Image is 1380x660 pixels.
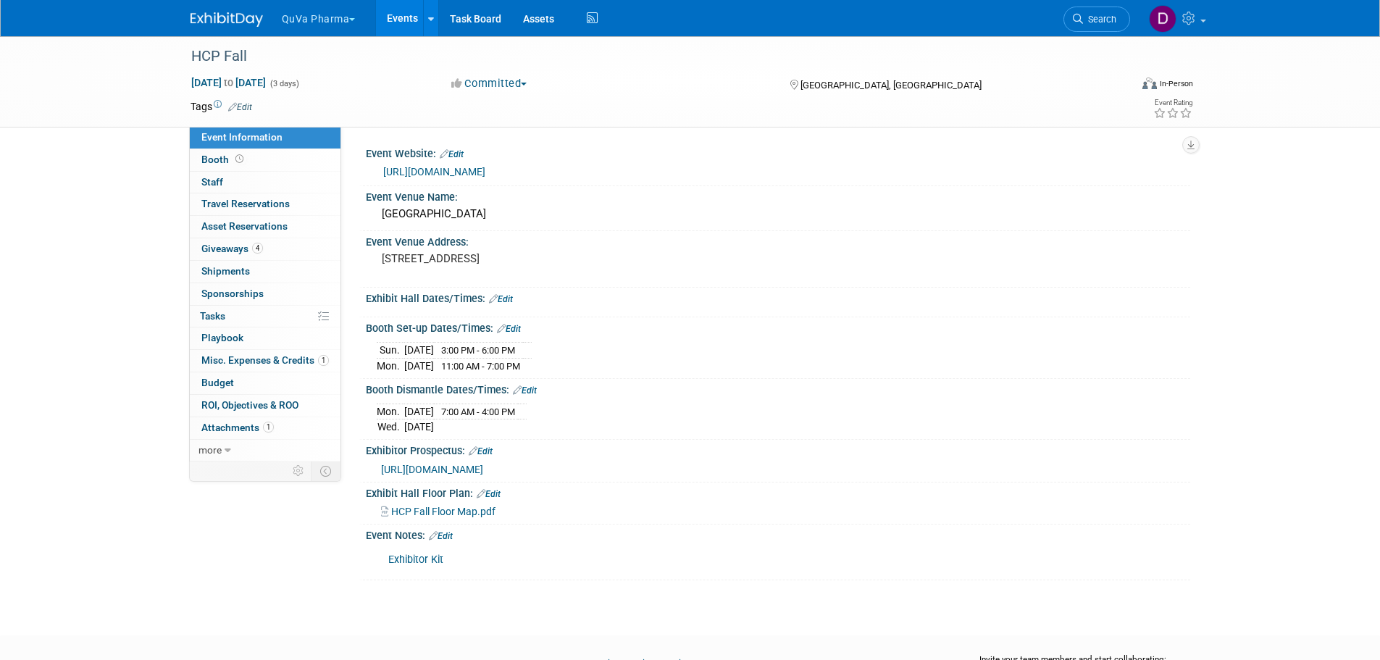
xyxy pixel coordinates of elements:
a: HCP Fall Floor Map.pdf [381,506,495,517]
a: Playbook [190,327,340,349]
a: Event Information [190,127,340,149]
span: 3:00 PM - 6:00 PM [441,345,515,356]
a: Staff [190,172,340,193]
a: Shipments [190,261,340,283]
span: Booth not reserved yet [233,154,246,164]
div: [GEOGRAPHIC_DATA] [377,203,1179,225]
div: Event Venue Address: [366,231,1190,249]
div: Exhibit Hall Dates/Times: [366,288,1190,306]
td: Wed. [377,419,404,435]
span: Tasks [200,310,225,322]
a: Asset Reservations [190,216,340,238]
div: Event Website: [366,143,1190,162]
div: Exhibitor Prospectus: [366,440,1190,459]
button: Committed [446,76,532,91]
a: Search [1063,7,1130,32]
td: [DATE] [404,404,434,419]
img: ExhibitDay [191,12,263,27]
a: Edit [489,294,513,304]
td: Sun. [377,342,404,358]
a: ROI, Objectives & ROO [190,395,340,417]
div: Booth Set-up Dates/Times: [366,317,1190,336]
span: to [222,77,235,88]
span: [DATE] [DATE] [191,76,267,89]
a: Attachments1 [190,417,340,439]
span: 11:00 AM - 7:00 PM [441,361,520,372]
div: Event Rating [1153,99,1192,106]
span: Shipments [201,265,250,277]
a: Tasks [190,306,340,327]
a: Booth [190,149,340,171]
div: Exhibit Hall Floor Plan: [366,483,1190,501]
a: Edit [513,385,537,396]
a: Travel Reservations [190,193,340,215]
td: Toggle Event Tabs [311,461,340,480]
span: Travel Reservations [201,198,290,209]
a: Edit [497,324,521,334]
td: Mon. [377,404,404,419]
a: Budget [190,372,340,394]
span: more [198,444,222,456]
div: Event Venue Name: [366,186,1190,204]
td: [DATE] [404,358,434,373]
img: Danielle Mitchell [1149,5,1176,33]
a: Edit [477,489,501,499]
span: Event Information [201,131,283,143]
a: [URL][DOMAIN_NAME] [383,166,485,177]
span: 1 [263,422,274,433]
a: [URL][DOMAIN_NAME] [381,464,483,475]
span: Attachments [201,422,274,433]
a: Edit [469,446,493,456]
span: Giveaways [201,243,263,254]
span: (3 days) [269,79,299,88]
span: HCP Fall Floor Map.pdf [391,506,495,517]
a: more [190,440,340,461]
a: Edit [228,102,252,112]
a: Giveaways4 [190,238,340,260]
span: Playbook [201,332,243,343]
span: Booth [201,154,246,165]
span: Misc. Expenses & Credits [201,354,329,366]
td: [DATE] [404,419,434,435]
td: Mon. [377,358,404,373]
span: ROI, Objectives & ROO [201,399,298,411]
span: [GEOGRAPHIC_DATA], [GEOGRAPHIC_DATA] [800,80,982,91]
td: [DATE] [404,342,434,358]
img: Format-Inperson.png [1142,78,1157,89]
a: Edit [429,531,453,541]
div: HCP Fall [186,43,1108,70]
span: Sponsorships [201,288,264,299]
span: Staff [201,176,223,188]
td: Personalize Event Tab Strip [286,461,311,480]
div: Booth Dismantle Dates/Times: [366,379,1190,398]
pre: [STREET_ADDRESS] [382,252,693,265]
span: 4 [252,243,263,254]
td: Tags [191,99,252,114]
span: Budget [201,377,234,388]
a: Sponsorships [190,283,340,305]
a: Edit [440,149,464,159]
span: 1 [318,355,329,366]
div: In-Person [1159,78,1193,89]
span: Asset Reservations [201,220,288,232]
span: 7:00 AM - 4:00 PM [441,406,515,417]
span: Search [1083,14,1116,25]
a: Exhibitor Kit [388,554,443,566]
a: Misc. Expenses & Credits1 [190,350,340,372]
div: Event Notes: [366,525,1190,543]
div: Event Format [1045,75,1194,97]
